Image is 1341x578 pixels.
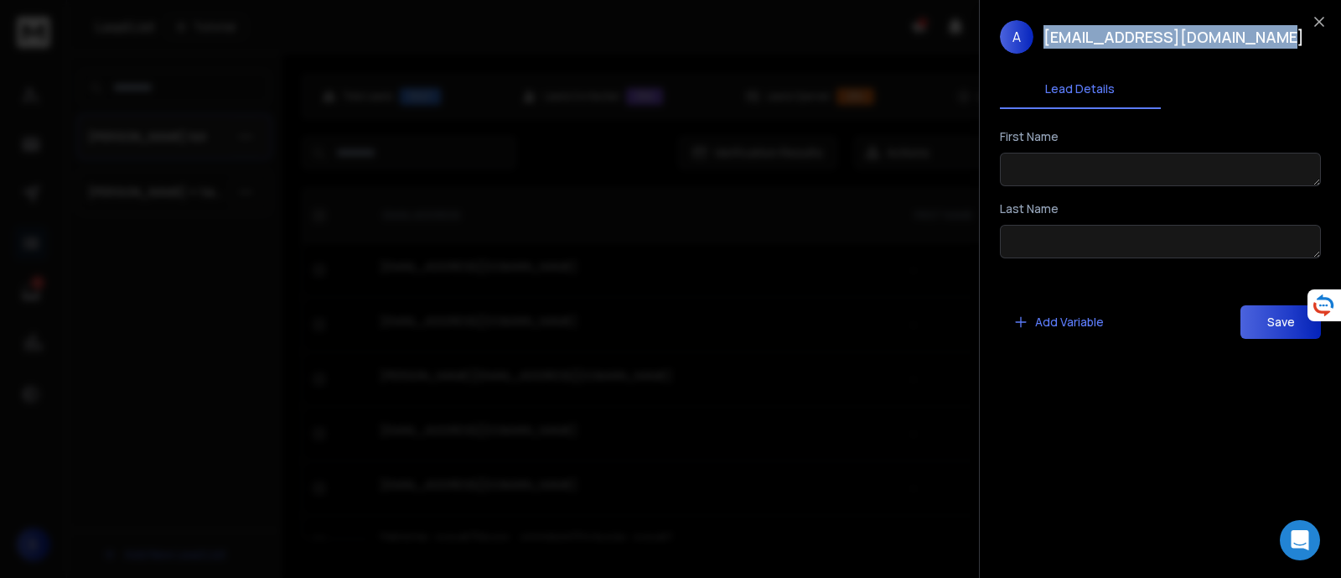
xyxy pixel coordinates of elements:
button: Lead Details [1000,70,1161,109]
h1: [EMAIL_ADDRESS][DOMAIN_NAME] [1043,25,1304,49]
span: A [1000,20,1033,54]
div: Open Intercom Messenger [1280,520,1320,560]
label: Last Name [1000,203,1059,215]
button: Add Variable [1000,305,1117,339]
button: Save [1240,305,1321,339]
label: First Name [1000,131,1059,143]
